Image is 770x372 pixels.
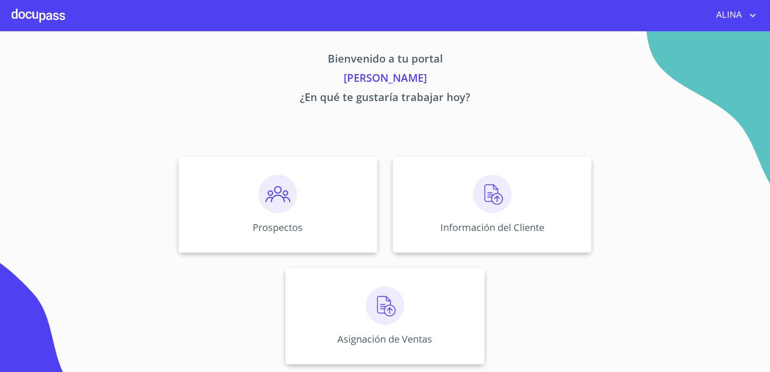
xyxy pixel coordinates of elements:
[366,286,404,325] img: carga.png
[709,8,758,23] button: account of current user
[258,175,297,213] img: prospectos.png
[253,221,303,234] p: Prospectos
[440,221,544,234] p: Información del Cliente
[89,70,681,89] p: [PERSON_NAME]
[709,8,747,23] span: ALINA
[473,175,512,213] img: carga.png
[337,333,432,346] p: Asignación de Ventas
[89,51,681,70] p: Bienvenido a tu portal
[89,89,681,108] p: ¿En qué te gustaría trabajar hoy?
